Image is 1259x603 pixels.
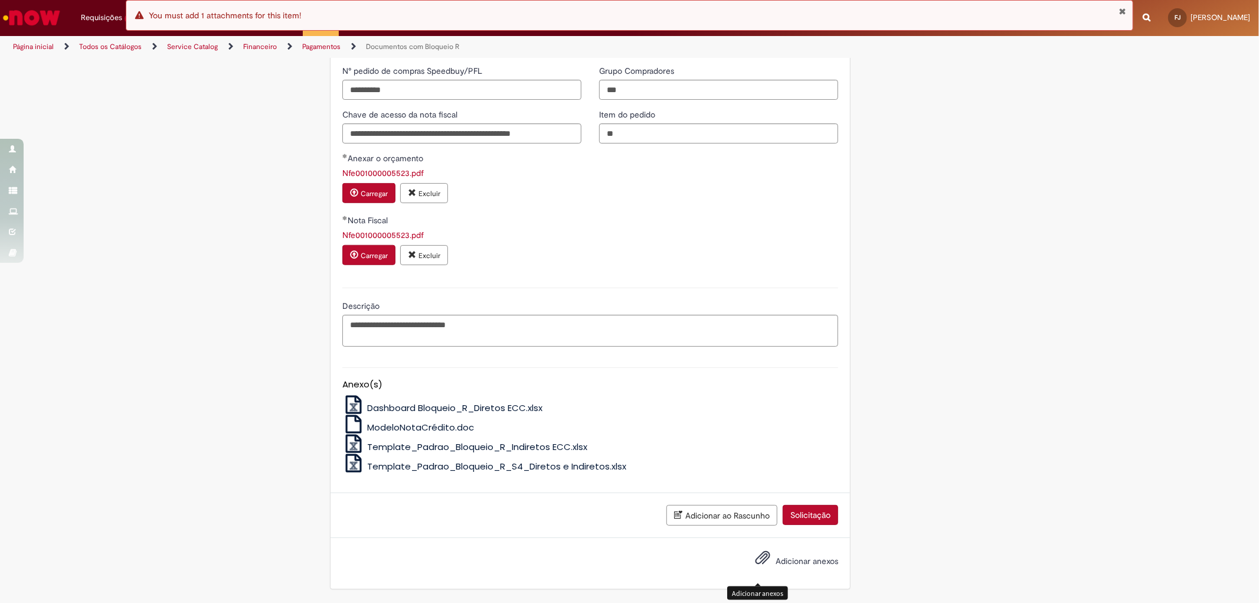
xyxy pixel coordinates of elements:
[79,42,142,51] a: Todos os Catálogos
[348,153,426,164] span: Anexar o orçamento
[418,251,440,260] small: Excluir
[599,109,658,120] span: Item do pedido
[400,183,448,203] button: Excluir anexo Nfe001000005523.pdf
[243,42,277,51] a: Financeiro
[752,547,773,574] button: Adicionar anexos
[13,42,54,51] a: Página inicial
[599,123,838,144] input: Item do pedido
[367,421,474,433] span: ModeloNotaCrédito.doc
[342,245,395,265] button: Carregar anexo de Nota Fiscal Required
[342,216,348,220] span: Obrigatório Preenchido
[727,586,788,600] div: Adicionar anexos
[342,301,382,311] span: Descrição
[666,505,777,526] button: Adicionar ao Rascunho
[9,36,830,58] ul: Trilhas de página
[302,42,341,51] a: Pagamentos
[776,556,838,566] span: Adicionar anexos
[342,168,424,178] a: Download de Nfe001000005523.pdf
[367,460,626,472] span: Template_Padrao_Bloqueio_R_S4_Diretos e Indiretos.xlsx
[599,80,838,100] input: Grupo Compradores
[418,189,440,198] small: Excluir
[400,245,448,265] button: Excluir anexo Nfe001000005523.pdf
[367,441,587,453] span: Template_Padrao_Bloqueio_R_Indiretos ECC.xlsx
[149,10,301,21] span: You must add 1 attachments for this item!
[167,42,218,51] a: Service Catalog
[342,402,542,414] a: Dashboard Bloqueio_R_Diretos ECC.xlsx
[342,80,581,100] input: N° pedido de compras Speedbuy/PFL
[342,441,587,453] a: Template_Padrao_Bloqueio_R_Indiretos ECC.xlsx
[599,66,676,76] span: Grupo Compradores
[1191,12,1250,22] span: [PERSON_NAME]
[81,12,122,24] span: Requisições
[1119,6,1127,16] button: Fechar Notificação
[342,460,626,472] a: Template_Padrao_Bloqueio_R_S4_Diretos e Indiretos.xlsx
[342,315,838,347] textarea: Descrição
[366,42,459,51] a: Documentos com Bloqueio R
[367,402,542,414] span: Dashboard Bloqueio_R_Diretos ECC.xlsx
[1175,14,1180,21] span: FJ
[342,230,424,240] a: Download de Nfe001000005523.pdf
[361,251,388,260] small: Carregar
[342,421,474,433] a: ModeloNotaCrédito.doc
[125,14,135,24] span: 5
[342,123,581,144] input: Chave de acesso da nota fiscal
[342,380,838,390] h5: Anexo(s)
[361,189,388,198] small: Carregar
[342,154,348,158] span: Obrigatório Preenchido
[1,6,62,30] img: ServiceNow
[342,183,395,203] button: Carregar anexo de Anexar o orçamento Required
[348,215,390,226] span: Nota Fiscal
[783,505,838,525] button: Solicitação
[342,109,460,120] span: Chave de acesso da nota fiscal
[342,66,485,76] span: N° pedido de compras Speedbuy/PFL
